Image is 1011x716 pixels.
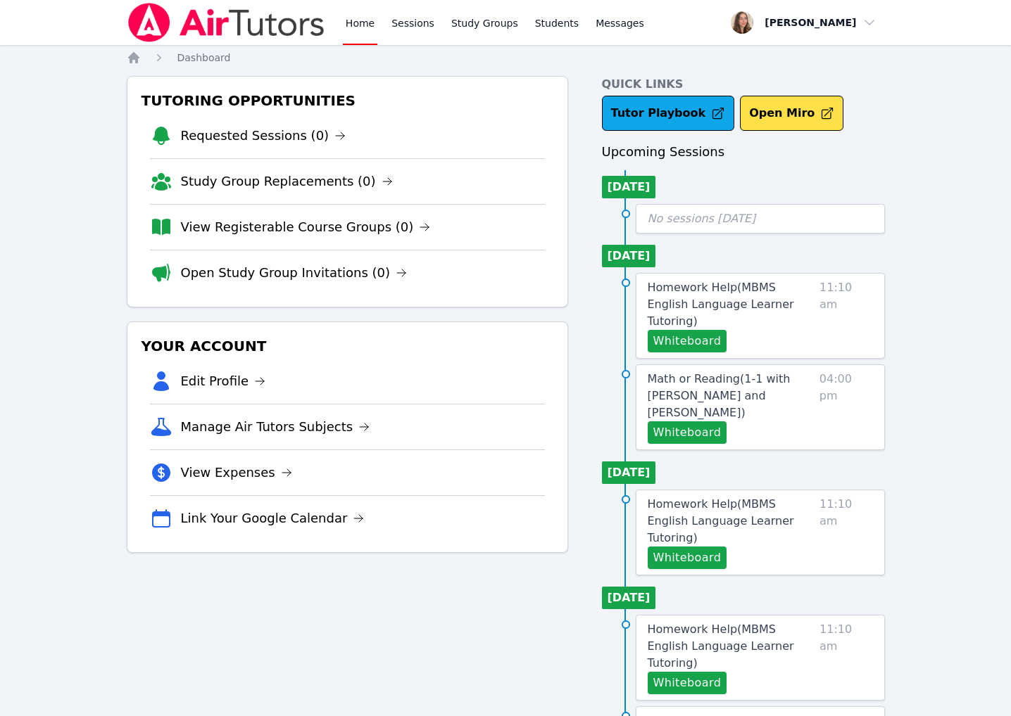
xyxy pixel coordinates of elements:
li: [DATE] [602,587,656,609]
span: 11:10 am [820,496,872,569]
button: Whiteboard [648,421,727,444]
a: Requested Sessions (0) [181,126,346,146]
a: Open Study Group Invitations (0) [181,263,408,283]
a: View Expenses [181,463,292,482]
span: Math or Reading ( 1-1 with [PERSON_NAME] and [PERSON_NAME] ) [648,372,791,419]
a: Study Group Replacements (0) [181,172,393,191]
span: Homework Help ( MBMS English Language Learner Tutoring ) [648,281,794,328]
a: Homework Help(MBMS English Language Learner Tutoring) [648,279,815,330]
a: Homework Help(MBMS English Language Learner Tutoring) [648,496,815,546]
button: Whiteboard [648,330,727,352]
a: Manage Air Tutors Subjects [181,417,370,437]
h3: Your Account [139,333,556,359]
nav: Breadcrumb [127,51,885,65]
button: Whiteboard [648,546,727,569]
h3: Upcoming Sessions [602,142,885,162]
span: 11:10 am [820,279,872,352]
span: No sessions [DATE] [648,212,756,225]
li: [DATE] [602,176,656,198]
span: Homework Help ( MBMS English Language Learner Tutoring ) [648,497,794,544]
img: Air Tutors [127,3,326,42]
a: View Registerable Course Groups (0) [181,217,431,237]
li: [DATE] [602,461,656,484]
h4: Quick Links [602,76,885,93]
a: Homework Help(MBMS English Language Learner Tutoring) [648,621,815,672]
span: 11:10 am [820,621,872,694]
button: Whiteboard [648,672,727,694]
li: [DATE] [602,245,656,267]
button: Open Miro [740,96,843,131]
a: Link Your Google Calendar [181,509,365,528]
a: Tutor Playbook [602,96,735,131]
a: Dashboard [177,51,231,65]
h3: Tutoring Opportunities [139,88,556,113]
span: Homework Help ( MBMS English Language Learner Tutoring ) [648,622,794,670]
span: Dashboard [177,52,231,63]
span: 04:00 pm [820,371,873,444]
a: Edit Profile [181,371,266,391]
span: Messages [596,16,644,30]
a: Math or Reading(1-1 with [PERSON_NAME] and [PERSON_NAME]) [648,371,814,421]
